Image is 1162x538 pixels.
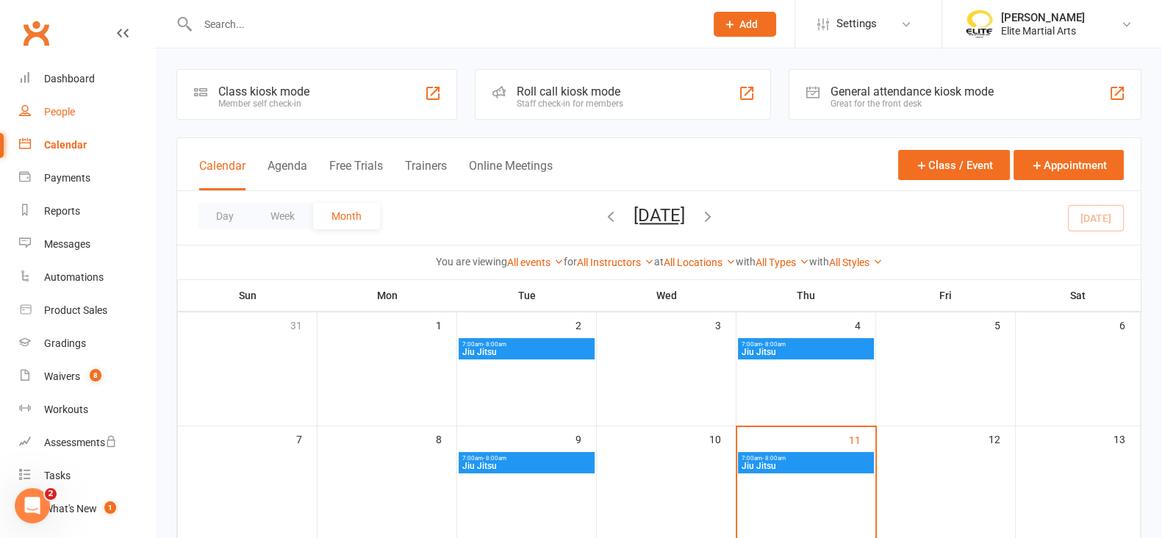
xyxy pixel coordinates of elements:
a: Messages [19,228,155,261]
div: Reports [44,205,80,217]
button: Class / Event [898,150,1010,180]
span: 7:00am [741,455,871,462]
span: 7:00am [462,341,592,348]
button: Add [714,12,776,37]
span: Jiu Jitsu [741,348,871,356]
a: All Styles [829,257,883,268]
span: Jiu Jitsu [462,462,592,470]
span: Add [739,18,758,30]
button: Week [252,203,313,229]
a: All Types [756,257,809,268]
span: 7:00am [462,455,592,462]
div: 31 [290,312,317,337]
div: Product Sales [44,304,107,316]
span: 7:00am [741,341,871,348]
span: Settings [836,7,877,40]
span: 2 [45,488,57,500]
div: Elite Martial Arts [1001,24,1085,37]
span: - 8:00am [483,341,506,348]
a: All Locations [664,257,736,268]
span: - 8:00am [762,341,786,348]
div: 1 [436,312,456,337]
a: Clubworx [18,15,54,51]
button: Calendar [199,159,245,190]
strong: with [736,256,756,268]
div: What's New [44,503,97,514]
div: 5 [994,312,1015,337]
div: 6 [1119,312,1140,337]
input: Search... [193,14,695,35]
div: 10 [709,426,736,451]
a: Assessments [19,426,155,459]
button: Free Trials [329,159,383,190]
div: [PERSON_NAME] [1001,11,1085,24]
button: [DATE] [634,205,685,226]
div: Calendar [44,139,87,151]
a: Workouts [19,393,155,426]
div: 3 [715,312,736,337]
a: Gradings [19,327,155,360]
div: Member self check-in [218,98,309,109]
a: Reports [19,195,155,228]
strong: with [809,256,829,268]
img: thumb_image1508806937.png [964,10,994,39]
div: Great for the front desk [831,98,994,109]
button: Agenda [268,159,307,190]
div: Dashboard [44,73,95,85]
strong: at [654,256,664,268]
iframe: Intercom live chat [15,488,50,523]
button: Month [313,203,380,229]
a: Automations [19,261,155,294]
a: What's New1 [19,492,155,526]
div: 7 [296,426,317,451]
div: Workouts [44,403,88,415]
a: Tasks [19,459,155,492]
a: Calendar [19,129,155,162]
strong: for [564,256,577,268]
div: 8 [436,426,456,451]
div: Automations [44,271,104,283]
a: Payments [19,162,155,195]
span: 8 [90,369,101,381]
span: Jiu Jitsu [741,462,871,470]
div: Assessments [44,437,117,448]
div: Class kiosk mode [218,85,309,98]
button: Online Meetings [469,159,553,190]
div: Tasks [44,470,71,481]
div: 12 [989,426,1015,451]
div: 9 [575,426,596,451]
div: Staff check-in for members [517,98,623,109]
span: - 8:00am [483,455,506,462]
th: Wed [597,280,736,311]
div: Waivers [44,370,80,382]
a: All Instructors [577,257,654,268]
th: Sat [1016,280,1141,311]
span: 1 [104,501,116,514]
button: Appointment [1014,150,1124,180]
th: Tue [457,280,597,311]
a: Waivers 8 [19,360,155,393]
div: General attendance kiosk mode [831,85,994,98]
a: Dashboard [19,62,155,96]
a: All events [507,257,564,268]
th: Fri [876,280,1016,311]
a: People [19,96,155,129]
a: Product Sales [19,294,155,327]
div: Payments [44,172,90,184]
th: Thu [736,280,876,311]
strong: You are viewing [436,256,507,268]
div: 4 [855,312,875,337]
button: Day [198,203,252,229]
div: 11 [849,427,875,451]
span: Jiu Jitsu [462,348,592,356]
div: 2 [575,312,596,337]
div: Messages [44,238,90,250]
div: Gradings [44,337,86,349]
th: Mon [318,280,457,311]
button: Trainers [405,159,447,190]
div: People [44,106,75,118]
th: Sun [178,280,318,311]
div: 13 [1113,426,1140,451]
div: Roll call kiosk mode [517,85,623,98]
span: - 8:00am [762,455,786,462]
